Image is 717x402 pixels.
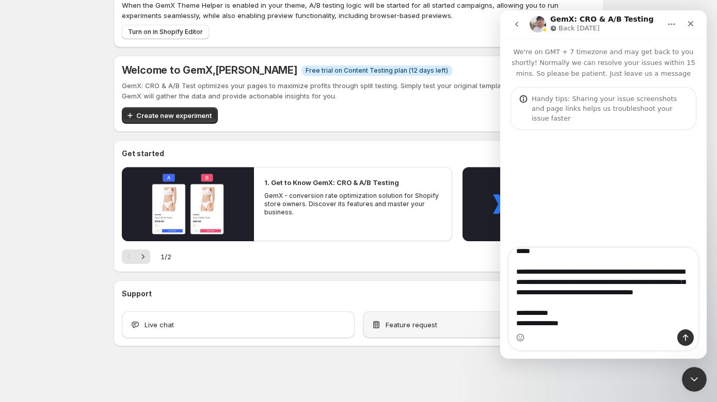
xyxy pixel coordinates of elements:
[500,10,707,359] iframe: Intercom live chat
[122,249,150,264] nav: Pagination
[161,252,171,262] span: 1 / 2
[128,28,203,36] span: Turn on in Shopify Editor
[122,148,164,159] h3: Get started
[122,289,152,299] h3: Support
[122,107,218,124] button: Create new experiment
[463,167,595,241] button: Play video
[264,192,442,216] p: GemX - conversion rate optimization solution for Shopify store owners. Discover its features and ...
[213,64,297,76] span: , [PERSON_NAME]
[122,80,596,101] p: GemX: CRO & A/B Test optimizes your pages to maximize profits through split testing. Simply test ...
[682,367,707,392] iframe: Intercom live chat
[122,64,297,76] h5: Welcome to GemX
[122,167,254,241] button: Play video
[264,177,399,188] h2: 1. Get to Know GemX: CRO & A/B Testing
[136,249,150,264] button: Next
[145,320,174,330] span: Live chat
[136,110,212,121] span: Create new experiment
[386,320,437,330] span: Feature request
[122,25,209,39] button: Turn on in Shopify Editor
[306,66,448,75] span: Free trial on Content Testing plan (12 days left)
